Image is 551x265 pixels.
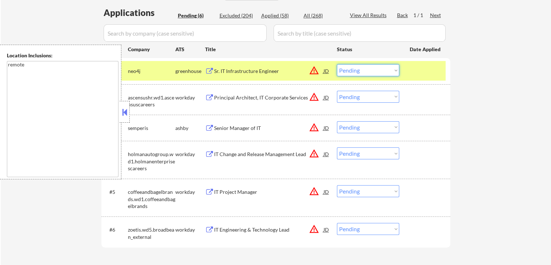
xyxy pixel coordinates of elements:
[309,148,319,159] button: warning_amber
[178,12,214,19] div: Pending (6)
[214,68,323,75] div: Sr. IT Infrastructure Engineer
[128,94,175,108] div: ascensushr.wd1.ascensuscareers
[214,226,323,233] div: IT Engineering & Technology Lead
[109,188,122,196] div: #5
[7,52,118,59] div: Location Inclusions:
[175,188,205,196] div: workday
[350,12,389,19] div: View All Results
[128,226,175,240] div: zoetis.wd5.broadbean_external
[323,147,330,160] div: JD
[104,24,267,42] input: Search by company (case sensitive)
[214,94,323,101] div: Principal Architect, IT Corporate Services
[175,226,205,233] div: workday
[274,24,446,42] input: Search by title (case sensitive)
[323,64,330,77] div: JD
[128,46,175,53] div: Company
[309,186,319,196] button: warning_amber
[323,223,330,236] div: JD
[214,151,323,158] div: IT Change and Release Management Lead
[220,12,256,19] div: Excluded (204)
[261,12,297,19] div: Applied (58)
[214,125,323,132] div: Senior Manager of IT
[304,12,340,19] div: All (268)
[323,91,330,104] div: JD
[430,12,442,19] div: Next
[397,12,409,19] div: Back
[309,92,319,102] button: warning_amber
[309,65,319,76] button: warning_amber
[175,125,205,132] div: ashby
[309,224,319,234] button: warning_amber
[128,188,175,210] div: coffeeandbagelbrands.wd1.coffeeandbagelbrands
[175,68,205,75] div: greenhouse
[337,42,399,56] div: Status
[323,121,330,134] div: JD
[175,46,205,53] div: ATS
[175,94,205,101] div: workday
[175,151,205,158] div: workday
[128,68,175,75] div: neo4j
[109,226,122,233] div: #6
[309,122,319,132] button: warning_amber
[128,151,175,172] div: holmanautogroup.wd1.holmanenterprisescareers
[410,46,442,53] div: Date Applied
[104,8,175,17] div: Applications
[205,46,330,53] div: Title
[413,12,430,19] div: 1 / 1
[323,185,330,198] div: JD
[214,188,323,196] div: IT Project Manager
[128,125,175,132] div: semperis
